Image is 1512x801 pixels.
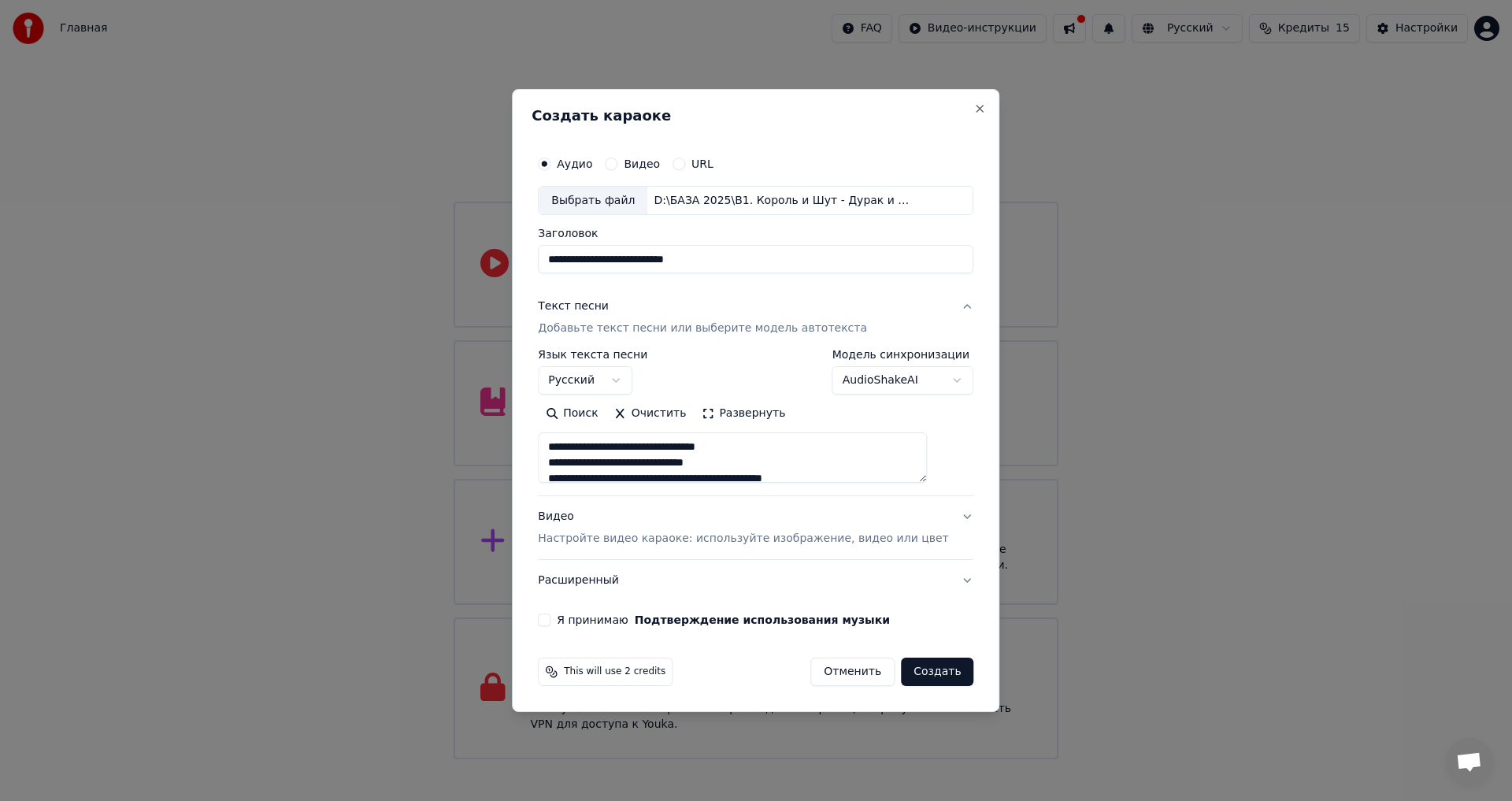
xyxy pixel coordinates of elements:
button: Очистить [606,402,695,427]
button: Развернуть [694,402,793,427]
label: Аудио [557,158,592,169]
div: Видео [538,510,948,547]
label: URL [691,158,713,169]
label: Я принимаю [557,614,890,625]
div: Текст песни [538,299,609,315]
button: Отменить [810,658,895,686]
button: Текст песниДобавьте текст песни или выберите модель автотекста [538,287,973,350]
div: Текст песниДобавьте текст песни или выберите модель автотекста [538,350,973,496]
button: Поиск [538,402,606,427]
button: Я принимаю [635,614,890,625]
p: Настройте видео караоке: используйте изображение, видео или цвет [538,531,948,547]
label: Модель синхронизации [832,350,974,361]
button: ВидеоНастройте видео караоке: используйте изображение, видео или цвет [538,497,973,560]
label: Видео [624,158,660,169]
label: Язык текста песни [538,350,647,361]
p: Добавьте текст песни или выберите модель автотекста [538,321,867,337]
label: Заголовок [538,228,973,239]
span: This will use 2 credits [564,666,665,678]
button: Расширенный [538,560,973,601]
button: Создать [901,658,973,686]
div: D:\БАЗА 2025\B1. Король и Шут - Дурак и молния.[MEDICAL_DATA] [647,193,915,209]
h2: Создать караоке [532,109,980,123]
div: Выбрать файл [539,187,647,215]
